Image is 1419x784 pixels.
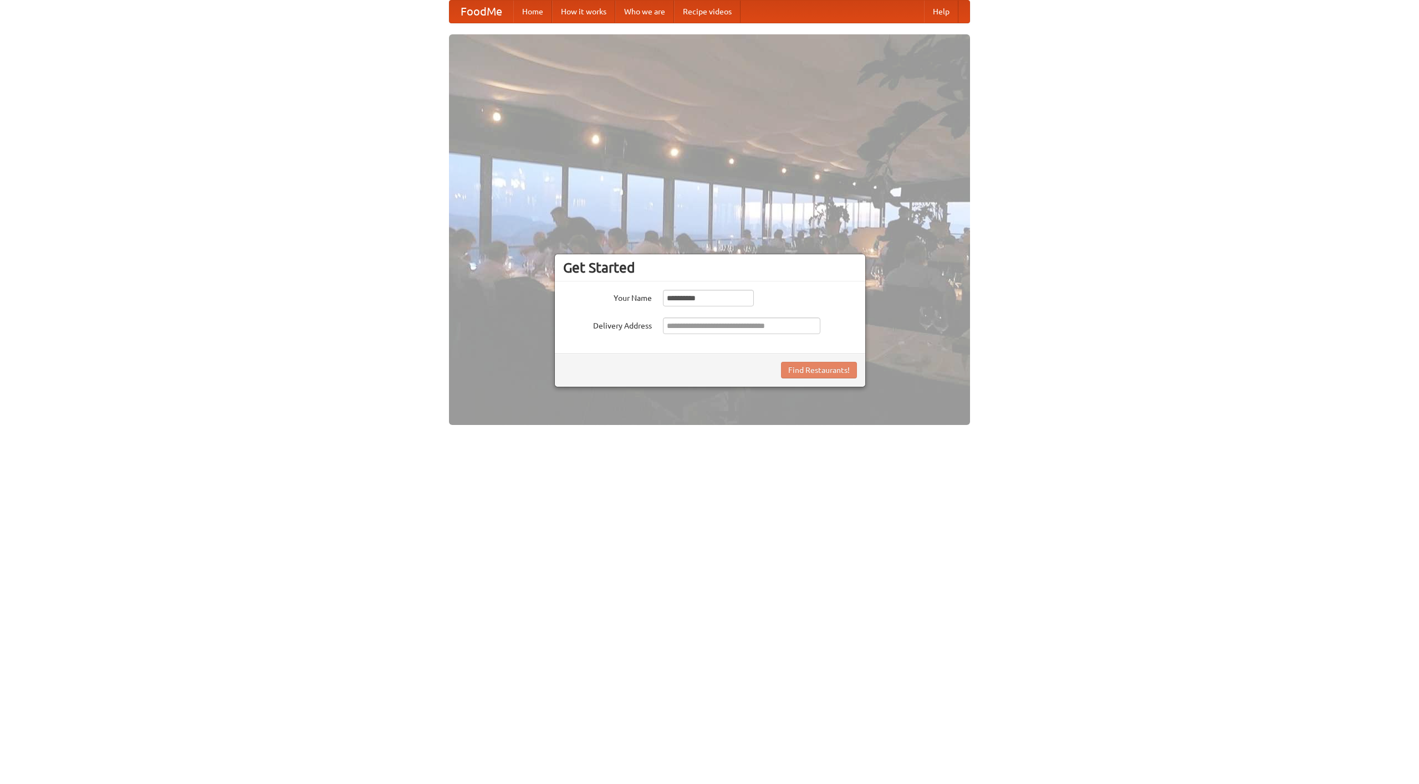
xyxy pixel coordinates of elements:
a: How it works [552,1,615,23]
a: FoodMe [450,1,513,23]
a: Help [924,1,958,23]
a: Recipe videos [674,1,741,23]
label: Your Name [563,290,652,304]
button: Find Restaurants! [781,362,857,378]
a: Who we are [615,1,674,23]
label: Delivery Address [563,317,652,331]
h3: Get Started [563,259,857,276]
a: Home [513,1,552,23]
